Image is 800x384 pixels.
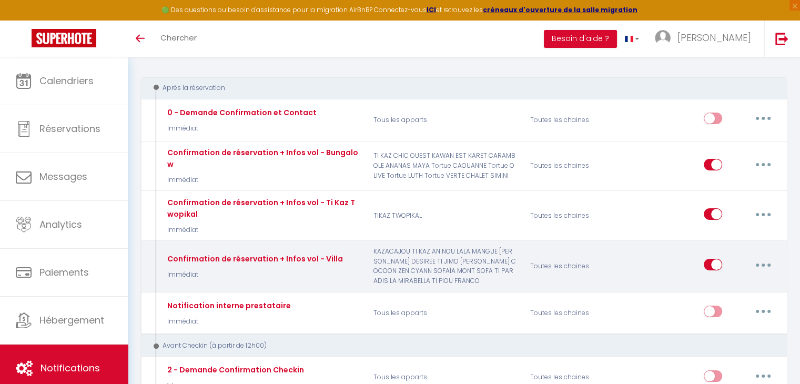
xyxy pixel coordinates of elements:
[39,266,89,279] span: Paiements
[39,218,82,231] span: Analytics
[8,4,40,36] button: Ouvrir le widget de chat LiveChat
[523,247,628,286] div: Toutes les chaines
[165,175,360,185] p: Immédiat
[523,197,628,235] div: Toutes les chaines
[165,225,360,235] p: Immédiat
[165,300,291,311] div: Notification interne prestataire
[165,253,343,265] div: Confirmation de réservation + Infos vol - Villa
[165,270,343,280] p: Immédiat
[39,170,87,183] span: Messages
[523,147,628,185] div: Toutes les chaines
[150,341,765,351] div: Avant Checkin (à partir de 12h00)
[165,147,360,170] div: Confirmation de réservation + Infos vol - Bungalow
[677,31,751,44] span: [PERSON_NAME]
[367,197,523,235] p: TIKAZ TWOPIKAL
[427,5,436,14] a: ICI
[165,124,317,134] p: Immédiat
[39,122,100,135] span: Réservations
[165,107,317,118] div: 0 - Demande Confirmation et Contact
[544,30,617,48] button: Besoin d'aide ?
[40,361,100,375] span: Notifications
[150,83,765,93] div: Après la réservation
[32,29,96,47] img: Super Booking
[165,197,360,220] div: Confirmation de réservation + Infos vol - Ti Kaz Twopikal
[523,105,628,135] div: Toutes les chaines
[367,147,523,185] p: TI KAZ CHIC OUEST KAWAN EST KARET CARAMBOLE ANANAS MAYA Tortue CAOUANNE Tortue OLIVE Tortue LUTH ...
[165,364,304,376] div: 2 - Demande Confirmation Checkin
[39,74,94,87] span: Calendriers
[153,21,205,57] a: Chercher
[367,247,523,286] p: KAZACAJOU TI KAZ AN NOU LALA MANGUE [PERSON_NAME] DESIREE TI JIMO [PERSON_NAME] COCOON ZEN CYANN ...
[160,32,197,43] span: Chercher
[655,30,671,46] img: ...
[367,298,523,328] p: Tous les apparts
[775,32,788,45] img: logout
[523,298,628,328] div: Toutes les chaines
[647,21,764,57] a: ... [PERSON_NAME]
[165,317,291,327] p: Immédiat
[39,314,104,327] span: Hébergement
[367,105,523,135] p: Tous les apparts
[483,5,637,14] a: créneaux d'ouverture de la salle migration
